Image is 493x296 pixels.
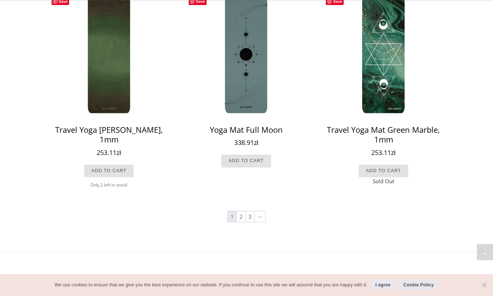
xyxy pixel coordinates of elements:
a: Add to cart: “Travel Yoga Mat Moss, 1mm” [84,165,134,177]
bdi: 253.11 [371,148,396,157]
h2: Travel Yoga Mat Green Marble, 1mm [322,121,444,149]
a: → [255,211,265,222]
span: zł [391,148,396,157]
bdi: 338.91 [234,138,258,147]
span: Page 1 [228,211,236,222]
a: Page 3 [246,211,254,222]
span: We use cookies to ensure that we give you the best experience on our website. If you continue to ... [54,281,367,288]
span: No [480,281,488,288]
button: Cookie Policy [399,280,439,290]
div: Only 2 left in stock! [48,181,170,189]
a: Read more about “Travel Yoga Mat Green Marble, 1mm” [359,165,408,177]
span: zł [254,138,258,147]
h2: Travel Yoga [PERSON_NAME], 1mm [48,121,170,149]
a: Add to cart: “Yoga Mat Full Moon” [221,155,271,167]
h2: Yoga Mat Full Moon [185,121,307,139]
nav: Product Pagination [48,210,445,225]
span: zł [116,148,121,157]
a: Page 2 [237,211,245,222]
span: Sold Out [322,177,444,185]
button: I agree [371,280,395,290]
bdi: 253.11 [97,148,121,157]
